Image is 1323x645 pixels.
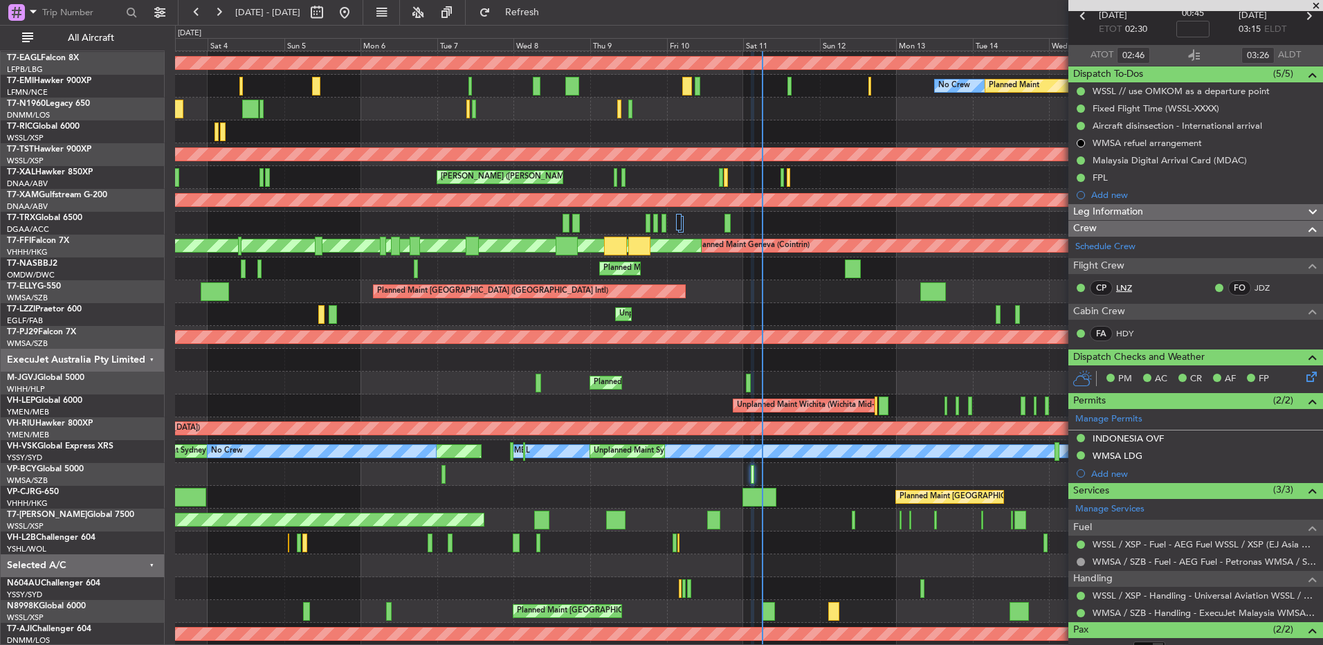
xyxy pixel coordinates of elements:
[1091,48,1113,62] span: ATOT
[896,38,973,51] div: Mon 13
[235,6,300,19] span: [DATE] - [DATE]
[7,397,35,405] span: VH-LEP
[989,75,1039,96] div: Planned Maint
[1099,23,1122,37] span: ETOT
[7,133,44,143] a: WSSL/XSP
[1093,137,1202,149] div: WMSA refuel arrangement
[1225,372,1236,386] span: AF
[1073,483,1109,499] span: Services
[1073,520,1092,536] span: Fuel
[7,77,34,85] span: T7-EMI
[1073,204,1143,220] span: Leg Information
[377,281,608,302] div: Planned Maint [GEOGRAPHIC_DATA] ([GEOGRAPHIC_DATA] Intl)
[1093,172,1108,183] div: FPL
[7,579,41,588] span: N604AU
[1116,327,1147,340] a: HDY
[7,110,50,120] a: DNMM/LOS
[7,534,36,542] span: VH-L2B
[594,372,756,393] div: Planned Maint [GEOGRAPHIC_DATA] (Seletar)
[1093,85,1270,97] div: WSSL // use OMKOM as a departure point
[7,100,46,108] span: T7-N1960
[590,38,667,51] div: Thu 9
[7,293,48,303] a: WMSA/SZB
[1073,571,1113,587] span: Handling
[7,224,49,235] a: DGAA/ACC
[7,214,35,222] span: T7-TRX
[1073,66,1143,82] span: Dispatch To-Dos
[7,419,35,428] span: VH-RIU
[1273,66,1293,81] span: (5/5)
[7,407,49,417] a: YMEN/MEB
[441,167,586,188] div: [PERSON_NAME] ([PERSON_NAME] Intl)
[7,465,37,473] span: VP-BCY
[7,374,37,382] span: M-JGVJ
[7,270,55,280] a: OMDW/DWC
[7,534,95,542] a: VH-L2BChallenger 604
[743,38,820,51] div: Sat 11
[7,430,49,440] a: YMEN/MEB
[1273,482,1293,497] span: (3/3)
[7,453,42,463] a: YSSY/SYD
[7,214,82,222] a: T7-TRXGlobal 6500
[7,237,31,245] span: T7-FFI
[7,544,46,554] a: YSHL/WOL
[7,122,33,131] span: T7-RIC
[1239,23,1261,37] span: 03:15
[7,419,93,428] a: VH-RIUHawker 800XP
[7,602,86,610] a: N8998KGlobal 6000
[1073,393,1106,409] span: Permits
[1049,38,1126,51] div: Wed 15
[493,8,551,17] span: Refresh
[15,27,150,49] button: All Aircraft
[7,201,48,212] a: DNAA/ABV
[1073,258,1124,274] span: Flight Crew
[7,237,69,245] a: T7-FFIFalcon 7X
[603,258,759,279] div: Planned Maint Abuja ([PERSON_NAME] Intl)
[1278,48,1301,62] span: ALDT
[208,38,284,51] div: Sat 4
[361,38,437,51] div: Mon 6
[7,260,57,268] a: T7-NASBBJ2
[513,38,590,51] div: Wed 8
[7,625,91,633] a: T7-AJIChallenger 604
[1259,372,1269,386] span: FP
[1093,538,1316,550] a: WSSL / XSP - Fuel - AEG Fuel WSSL / XSP (EJ Asia Only)
[1254,282,1286,294] a: JDZ
[1091,468,1316,480] div: Add new
[1090,326,1113,341] div: FA
[695,235,810,256] div: Planned Maint Geneva (Cointrin)
[211,441,243,462] div: No Crew
[7,54,41,62] span: T7-EAGL
[1093,607,1316,619] a: WMSA / SZB - Handling - ExecuJet Malaysia WMSA / SZB
[42,2,122,23] input: Trip Number
[7,122,80,131] a: T7-RICGlobal 6000
[1125,23,1147,37] span: 02:30
[1093,556,1316,567] a: WMSA / SZB - Fuel - AEG Fuel - Petronas WMSA / SZB (EJ Asia Only)
[900,487,1131,507] div: Planned Maint [GEOGRAPHIC_DATA] ([GEOGRAPHIC_DATA] Intl)
[7,612,44,623] a: WSSL/XSP
[284,38,361,51] div: Sun 5
[7,316,43,326] a: EGLF/FAB
[7,54,79,62] a: T7-EAGLFalcon 8X
[7,305,82,314] a: T7-LZZIPraetor 600
[473,1,556,24] button: Refresh
[1075,502,1144,516] a: Manage Services
[7,282,37,291] span: T7-ELLY
[1117,47,1150,64] input: --:--
[7,442,37,451] span: VH-VSK
[1241,47,1275,64] input: --:--
[7,521,44,532] a: WSSL/XSP
[619,304,847,325] div: Unplanned Maint [GEOGRAPHIC_DATA] ([GEOGRAPHIC_DATA])
[7,511,134,519] a: T7-[PERSON_NAME]Global 7500
[7,397,82,405] a: VH-LEPGlobal 6000
[1093,433,1164,444] div: INDONESIA OVF
[7,191,39,199] span: T7-XAM
[7,87,48,98] a: LFMN/NCE
[973,38,1050,51] div: Tue 14
[1093,154,1247,166] div: Malaysia Digital Arrival Card (MDAC)
[7,475,48,486] a: WMSA/SZB
[1073,221,1097,237] span: Crew
[7,77,91,85] a: T7-EMIHawker 900XP
[7,442,113,451] a: VH-VSKGlobal Express XRS
[7,374,84,382] a: M-JGVJGlobal 5000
